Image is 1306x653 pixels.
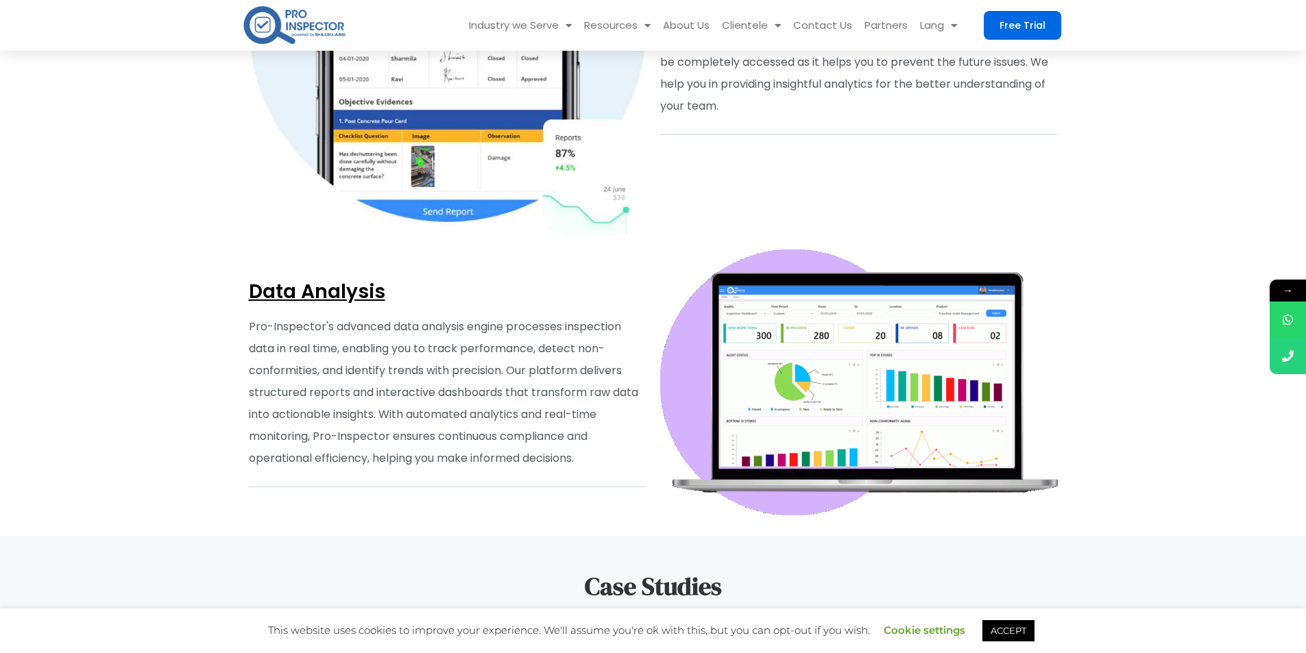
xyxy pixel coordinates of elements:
p: Case Studies [489,577,818,595]
a: Cookie settings [884,624,965,637]
a: Free Trial [984,11,1061,40]
span: → [1270,280,1306,301]
span: Free Trial [1000,21,1045,30]
p: Pro-Inspector's advanced data analysis engine processes inspection data in real time, enabling yo... [249,316,646,469]
span: Data Analysis [249,278,385,305]
span: This website uses cookies to improve your experience. We'll assume you're ok with this, but you c... [268,624,1038,637]
a: ACCEPT [982,620,1035,641]
img: proinspectordashbaord [660,249,1058,515]
img: pro-inspector-logo [242,3,347,47]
